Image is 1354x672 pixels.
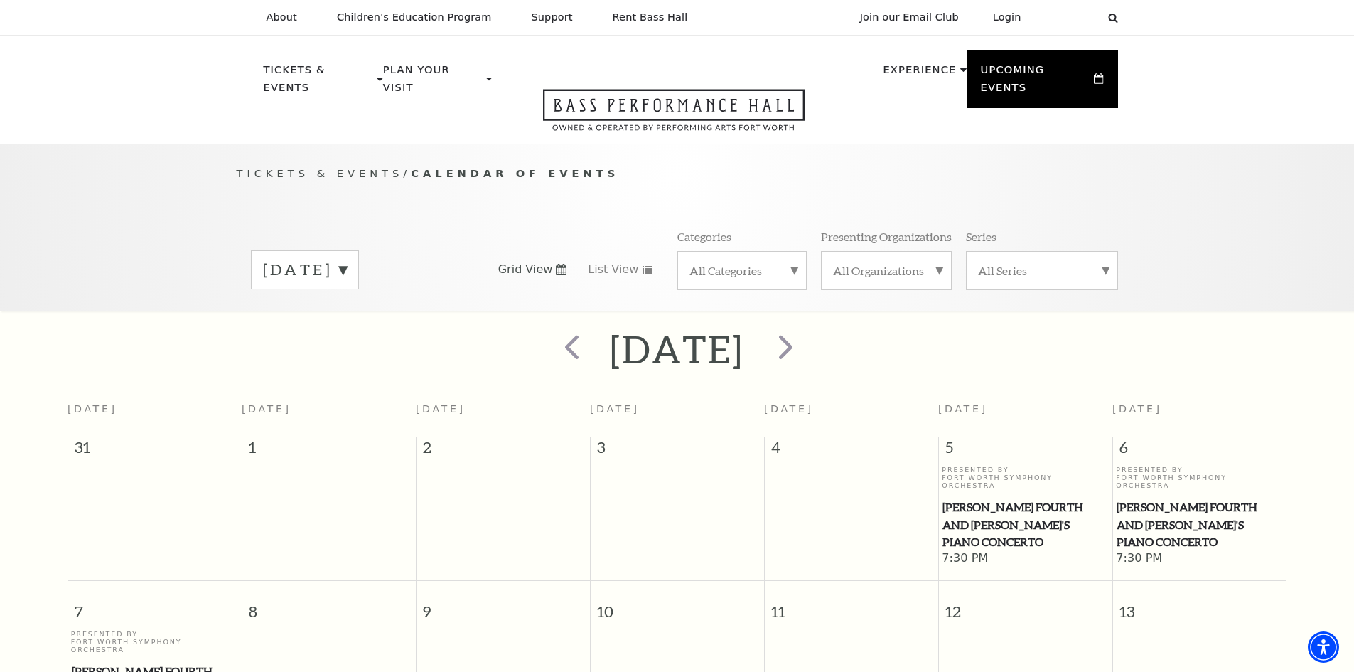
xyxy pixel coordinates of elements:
span: 31 [68,437,242,465]
span: 10 [591,581,764,630]
select: Select: [1044,11,1095,24]
span: [DATE] [590,403,640,415]
a: Open this option [492,89,856,144]
span: 11 [765,581,938,630]
p: Series [966,229,996,244]
p: Support [532,11,573,23]
span: 1 [242,437,416,465]
p: Presented By Fort Worth Symphony Orchestra [942,466,1109,490]
a: Brahms Fourth and Grieg's Piano Concerto [942,498,1109,551]
div: Accessibility Menu [1308,631,1339,663]
span: 5 [939,437,1112,465]
p: / [237,165,1118,183]
span: [DATE] [68,403,117,415]
span: [PERSON_NAME] Fourth and [PERSON_NAME]'s Piano Concerto [1117,498,1282,551]
label: All Organizations [833,263,940,278]
p: Rent Bass Hall [613,11,688,23]
span: List View [588,262,638,277]
label: All Categories [689,263,795,278]
span: Tickets & Events [237,167,404,179]
span: 13 [1113,581,1287,630]
span: Calendar of Events [411,167,619,179]
a: Brahms Fourth and Grieg's Piano Concerto [1116,498,1283,551]
p: Presented By Fort Worth Symphony Orchestra [1116,466,1283,490]
span: [DATE] [764,403,814,415]
p: Experience [883,61,956,87]
span: 8 [242,581,416,630]
p: Presented By Fort Worth Symphony Orchestra [71,630,238,654]
p: About [267,11,297,23]
span: 12 [939,581,1112,630]
span: 9 [417,581,590,630]
span: 7:30 PM [942,551,1109,567]
button: prev [544,324,596,375]
span: 2 [417,437,590,465]
button: next [758,324,810,375]
span: Grid View [498,262,553,277]
span: [DATE] [938,403,988,415]
span: 4 [765,437,938,465]
p: Tickets & Events [264,61,374,105]
p: Presenting Organizations [821,229,952,244]
h2: [DATE] [610,326,744,372]
span: 7 [68,581,242,630]
span: [DATE] [242,403,291,415]
span: 6 [1113,437,1287,465]
span: [DATE] [416,403,466,415]
span: 7:30 PM [1116,551,1283,567]
p: Categories [677,229,731,244]
p: Children's Education Program [337,11,492,23]
span: 3 [591,437,764,465]
p: Upcoming Events [981,61,1091,105]
span: [DATE] [1112,403,1162,415]
span: [PERSON_NAME] Fourth and [PERSON_NAME]'s Piano Concerto [942,498,1108,551]
p: Plan Your Visit [383,61,483,105]
label: All Series [978,263,1106,278]
label: [DATE] [263,259,347,281]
